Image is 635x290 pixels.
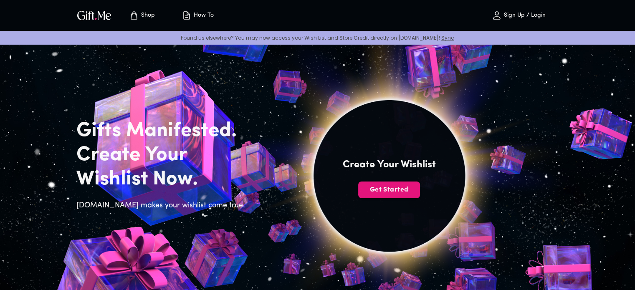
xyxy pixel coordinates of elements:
button: Sign Up / Login [477,2,561,29]
button: GiftMe Logo [75,10,114,20]
h4: Create Your Wishlist [343,158,436,171]
p: How To [192,12,214,19]
button: Get Started [358,182,420,198]
p: Shop [139,12,155,19]
span: Get Started [358,185,420,194]
img: how-to.svg [182,10,192,20]
a: Sync [441,34,454,41]
button: How To [175,2,221,29]
h6: [DOMAIN_NAME] makes your wishlist come true. [76,200,250,212]
p: Sign Up / Login [502,12,546,19]
button: Store page [119,2,165,29]
h2: Create Your [76,143,250,167]
h2: Wishlist Now. [76,167,250,192]
p: Found us elsewhere? You may now access your Wish List and Store Credit directly on [DOMAIN_NAME]! [7,34,628,41]
img: GiftMe Logo [76,9,113,21]
h2: Gifts Manifested. [76,119,250,143]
